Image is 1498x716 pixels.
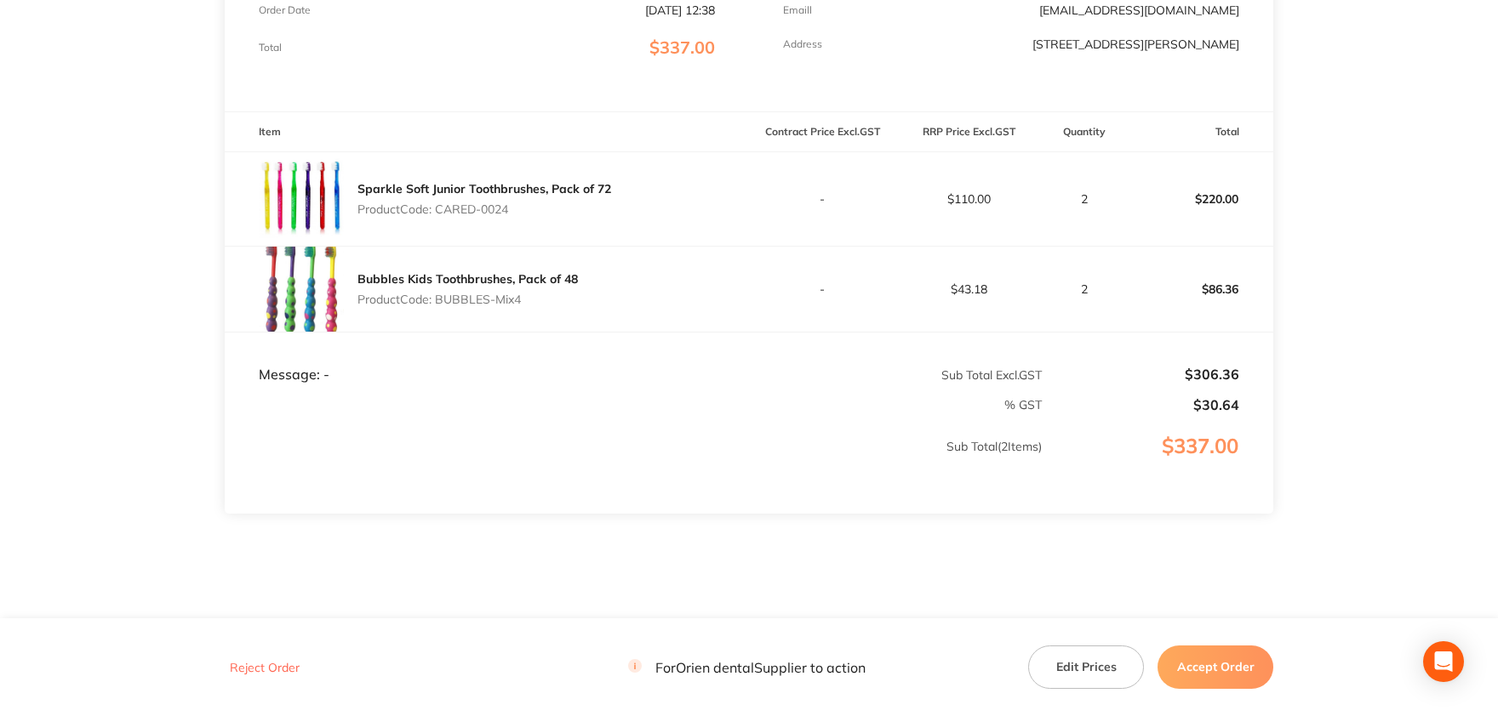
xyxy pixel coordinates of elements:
p: [DATE] 12:38 [645,3,715,17]
p: For Orien dental Supplier to action [628,659,866,675]
span: $337.00 [649,37,715,58]
a: Sparkle Soft Junior Toothbrushes, Pack of 72 [357,181,611,196]
p: $43.18 [896,282,1041,296]
th: RRP Price Excl. GST [895,112,1042,152]
p: $337.00 [1043,435,1272,492]
img: b3U3NHV4Mw [259,247,344,332]
th: Item [225,112,749,152]
button: Reject Order [225,660,305,675]
p: Emaill [783,4,812,16]
p: $30.64 [1043,397,1239,412]
p: Address [783,38,822,50]
p: 2 [1043,192,1126,206]
p: $86.36 [1128,269,1272,310]
a: Bubbles Kids Toothbrushes, Pack of 48 [357,271,578,287]
div: Open Intercom Messenger [1423,641,1464,682]
p: Order Date [259,4,311,16]
p: 2 [1043,282,1126,296]
p: [STREET_ADDRESS][PERSON_NAME] [1032,37,1239,51]
p: $110.00 [896,192,1041,206]
p: - [750,192,895,206]
p: Sub Total ( 2 Items) [226,440,1042,487]
p: Total [259,42,282,54]
p: $220.00 [1128,179,1272,219]
p: Sub Total Excl. GST [750,368,1042,382]
p: $306.36 [1043,367,1239,382]
p: % GST [226,398,1042,412]
p: Product Code: CARED-0024 [357,202,611,216]
img: N251dTRsdA [259,152,344,247]
button: Accept Order [1158,645,1273,688]
button: Edit Prices [1028,645,1144,688]
p: - [750,282,895,296]
a: [EMAIL_ADDRESS][DOMAIN_NAME] [1039,3,1239,18]
th: Quantity [1043,112,1127,152]
th: Contract Price Excl. GST [749,112,895,152]
td: Message: - [225,332,749,384]
p: Product Code: BUBBLES-Mix4 [357,293,578,306]
th: Total [1127,112,1273,152]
